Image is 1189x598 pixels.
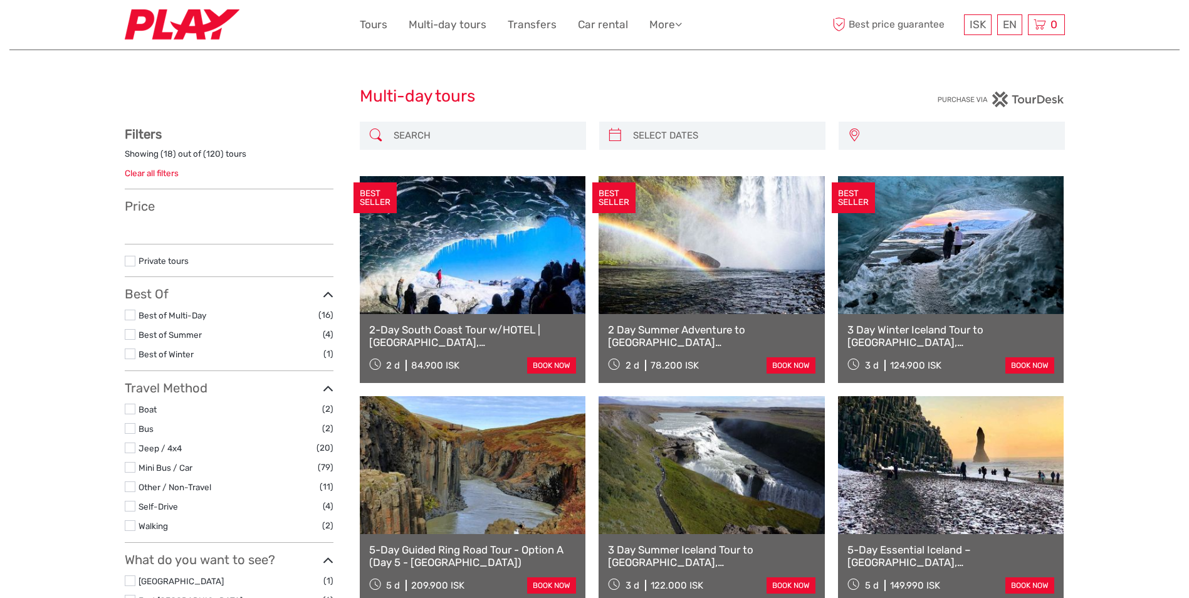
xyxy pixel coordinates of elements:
[125,380,333,396] h3: Travel Method
[139,443,182,453] a: Jeep / 4x4
[592,182,636,214] div: BEST SELLER
[847,543,1055,569] a: 5-Day Essential Iceland – [GEOGRAPHIC_DATA], [GEOGRAPHIC_DATA], [GEOGRAPHIC_DATA], [GEOGRAPHIC_DA...
[1005,357,1054,374] a: book now
[320,480,333,494] span: (11)
[322,518,333,533] span: (2)
[608,543,815,569] a: 3 Day Summer Iceland Tour to [GEOGRAPHIC_DATA], [GEOGRAPHIC_DATA] with Glacier Lagoon & Glacier Hike
[937,92,1064,107] img: PurchaseViaTourDesk.png
[890,360,941,371] div: 124.900 ISK
[139,576,224,586] a: [GEOGRAPHIC_DATA]
[125,148,333,167] div: Showing ( ) out of ( ) tours
[626,360,639,371] span: 2 d
[651,360,699,371] div: 78.200 ISK
[360,16,387,34] a: Tours
[323,574,333,588] span: (1)
[411,580,464,591] div: 209.900 ISK
[139,310,206,320] a: Best of Multi-Day
[527,357,576,374] a: book now
[139,404,157,414] a: Boat
[125,168,179,178] a: Clear all filters
[318,460,333,475] span: (79)
[354,182,397,214] div: BEST SELLER
[318,308,333,322] span: (16)
[139,256,189,266] a: Private tours
[527,577,576,594] a: book now
[1049,18,1059,31] span: 0
[411,360,459,371] div: 84.900 ISK
[323,327,333,342] span: (4)
[322,421,333,436] span: (2)
[139,482,211,492] a: Other / Non-Travel
[139,521,168,531] a: Walking
[865,580,879,591] span: 5 d
[847,323,1055,349] a: 3 Day Winter Iceland Tour to [GEOGRAPHIC_DATA], [GEOGRAPHIC_DATA], [GEOGRAPHIC_DATA] and [GEOGRAP...
[206,148,221,160] label: 120
[767,357,815,374] a: book now
[139,501,178,511] a: Self-Drive
[317,441,333,455] span: (20)
[125,286,333,302] h3: Best Of
[409,16,486,34] a: Multi-day tours
[626,580,639,591] span: 3 d
[369,543,577,569] a: 5-Day Guided Ring Road Tour - Option A (Day 5 - [GEOGRAPHIC_DATA])
[830,14,961,35] span: Best price guarantee
[139,424,154,434] a: Bus
[997,14,1022,35] div: EN
[125,199,333,214] h3: Price
[125,9,239,40] img: Fly Play
[970,18,986,31] span: ISK
[578,16,628,34] a: Car rental
[139,463,192,473] a: Mini Bus / Car
[508,16,557,34] a: Transfers
[386,360,400,371] span: 2 d
[139,349,194,359] a: Best of Winter
[164,148,173,160] label: 18
[139,330,202,340] a: Best of Summer
[1005,577,1054,594] a: book now
[890,580,940,591] div: 149.990 ISK
[360,87,830,107] h1: Multi-day tours
[323,499,333,513] span: (4)
[832,182,875,214] div: BEST SELLER
[386,580,400,591] span: 5 d
[865,360,879,371] span: 3 d
[369,323,577,349] a: 2-Day South Coast Tour w/HOTEL | [GEOGRAPHIC_DATA], [GEOGRAPHIC_DATA], [GEOGRAPHIC_DATA] & Waterf...
[628,125,819,147] input: SELECT DATES
[125,552,333,567] h3: What do you want to see?
[323,347,333,361] span: (1)
[322,402,333,416] span: (2)
[649,16,682,34] a: More
[767,577,815,594] a: book now
[651,580,703,591] div: 122.000 ISK
[608,323,815,349] a: 2 Day Summer Adventure to [GEOGRAPHIC_DATA] [GEOGRAPHIC_DATA], Glacier Hiking, [GEOGRAPHIC_DATA],...
[125,127,162,142] strong: Filters
[389,125,580,147] input: SEARCH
